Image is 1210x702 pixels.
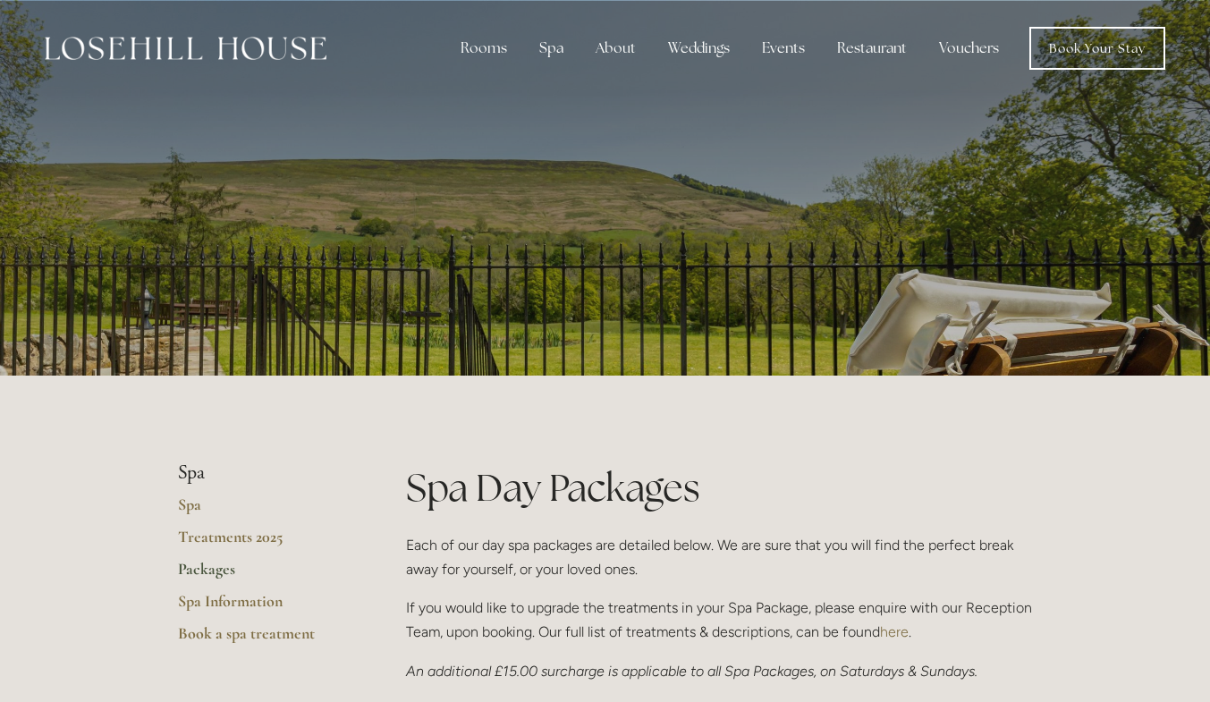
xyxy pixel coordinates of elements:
a: Packages [178,559,349,591]
a: Spa [178,495,349,527]
div: Events [748,30,819,66]
div: Spa [525,30,578,66]
a: Vouchers [925,30,1013,66]
a: Book Your Stay [1029,27,1165,70]
a: Treatments 2025 [178,527,349,559]
div: Weddings [654,30,744,66]
a: Book a spa treatment [178,623,349,655]
img: Losehill House [45,37,326,60]
div: Rooms [446,30,521,66]
p: If you would like to upgrade the treatments in your Spa Package, please enquire with our Receptio... [406,596,1033,644]
div: Restaurant [823,30,921,66]
h1: Spa Day Packages [406,461,1033,514]
a: Spa Information [178,591,349,623]
a: here [880,623,909,640]
em: An additional £15.00 surcharge is applicable to all Spa Packages, on Saturdays & Sundays. [406,663,977,680]
p: Each of our day spa packages are detailed below. We are sure that you will find the perfect break... [406,533,1033,581]
div: About [581,30,650,66]
li: Spa [178,461,349,485]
